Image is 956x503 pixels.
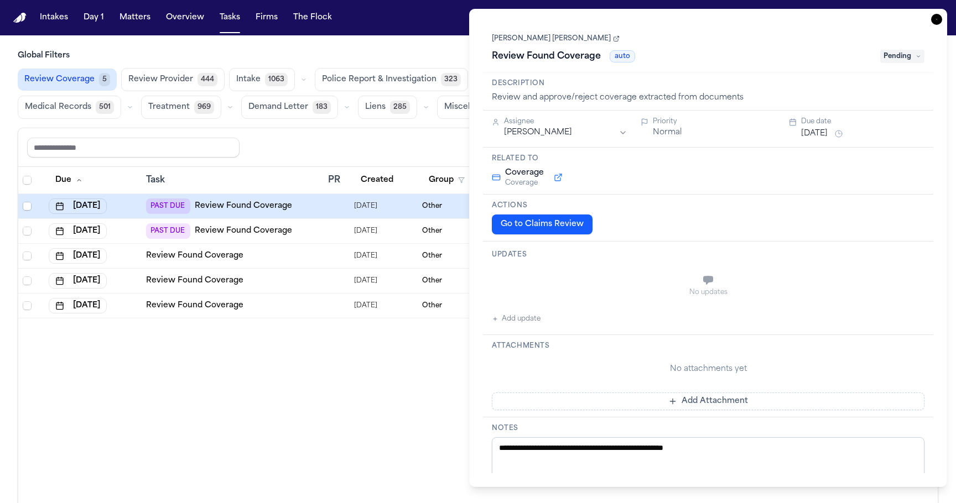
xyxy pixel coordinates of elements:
button: Tasks [215,8,245,28]
button: Day 1 [79,8,108,28]
button: Normal [653,127,682,138]
span: 285 [390,101,410,114]
button: Review Coverage5 [18,69,117,91]
span: 444 [198,73,217,86]
button: Treatment969 [141,96,221,119]
h3: Actions [492,201,924,210]
div: Due date [801,117,924,126]
span: Demand Letter [248,102,308,113]
button: Demand Letter183 [241,96,338,119]
button: Add Attachment [492,392,924,410]
span: 501 [96,101,114,114]
h3: Description [492,79,924,88]
span: 969 [194,101,214,114]
h3: Global Filters [18,50,938,61]
button: Medical Records501 [18,96,121,119]
button: Intake1063 [229,68,295,91]
span: Review Coverage [24,74,95,85]
button: Snooze task [832,127,845,140]
span: 1063 [265,73,288,86]
button: [DATE] [49,298,107,313]
button: Intakes [35,8,72,28]
span: 5 [99,73,110,86]
button: [DATE] [801,128,828,139]
button: The Flock [289,8,336,28]
button: Add update [492,312,541,326]
span: Police Report & Investigation [322,74,437,85]
button: Matters [115,8,155,28]
span: Intake [236,74,261,85]
h1: Review Found Coverage [487,48,605,65]
button: Firms [251,8,282,28]
h3: Attachments [492,342,924,350]
div: No attachments yet [492,364,924,375]
span: Treatment [148,102,190,113]
span: Medical Records [25,102,91,113]
button: Overview [162,8,209,28]
span: Coverage [505,167,544,179]
span: Review Provider [128,74,193,85]
span: Liens [365,102,386,113]
h3: Notes [492,424,924,433]
button: Go to Claims Review [492,214,593,234]
button: Liens285 [358,96,417,119]
span: Pending [880,50,924,63]
span: 323 [441,73,461,86]
h3: Updates [492,250,924,259]
div: Review and approve/reject coverage extracted from documents [492,92,924,103]
span: 183 [313,101,331,114]
a: Home [13,13,27,23]
div: Assignee [504,117,627,126]
img: Finch Logo [13,13,27,23]
span: Miscellaneous [444,102,501,113]
span: auto [610,50,635,62]
span: Coverage [505,179,544,187]
div: Priority [653,117,776,126]
button: Police Report & Investigation323 [315,68,468,91]
a: [PERSON_NAME] [PERSON_NAME] [492,34,620,43]
button: Miscellaneous198 [437,96,531,119]
h3: Related to [492,154,924,163]
div: No updates [492,288,924,297]
button: Review Provider444 [121,68,225,91]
